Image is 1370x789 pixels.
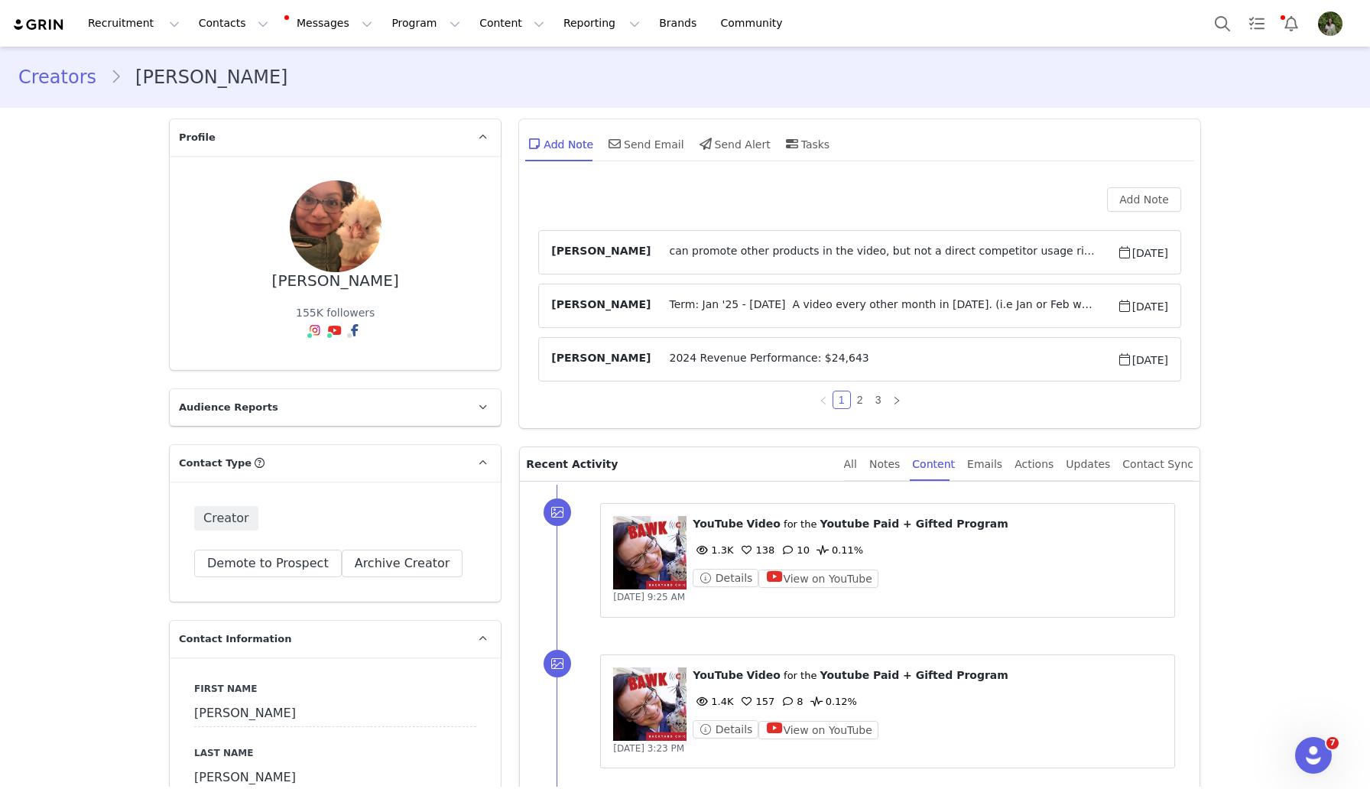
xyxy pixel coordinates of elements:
div: 155K followers [296,305,375,321]
iframe: Intercom live chat [1295,737,1332,774]
div: All [844,447,857,482]
div: Actions [1015,447,1053,482]
span: [DATE] [1117,350,1168,369]
div: Emails [967,447,1002,482]
span: 0.12% [807,696,857,707]
span: Contact Type [179,456,252,471]
span: [DATE] [1117,297,1168,315]
span: 8 [778,696,803,707]
a: Community [712,6,799,41]
button: View on YouTube [758,570,878,588]
span: Term: Jan '25 - [DATE] A video every other month in [DATE]. (i.e Jan or Feb would be 1 video, Mar... [651,297,1116,315]
button: Archive Creator [342,550,463,577]
span: [PERSON_NAME] [551,243,651,261]
span: Creator [194,506,258,531]
a: Brands [650,6,710,41]
p: ⁨ ⁩ ⁨ ⁩ for the ⁨ ⁩ [693,667,1162,683]
img: c416b661-9316-4584-86c6-075890e21955.jpg [1318,11,1342,36]
img: instagram.svg [309,324,321,336]
span: can promote other products in the video, but not a direct competitor usage rights, we cant repost [651,243,1116,261]
span: 1.4K [693,696,733,707]
span: YouTube [693,669,743,681]
span: 7 [1326,737,1339,749]
button: Profile [1309,11,1358,36]
span: Profile [179,130,216,145]
a: View on YouTube [758,573,878,584]
li: 1 [833,391,851,409]
span: 2024 Revenue Performance: $24,643 [651,350,1116,369]
span: [DATE] [1117,243,1168,261]
div: Send Alert [696,125,771,162]
i: icon: right [892,396,901,405]
span: [DATE] 3:23 PM [613,743,684,754]
a: 2 [852,391,868,408]
img: grin logo [12,18,66,32]
div: Send Email [605,125,684,162]
label: Last Name [194,746,476,760]
button: Contacts [190,6,278,41]
div: Updates [1066,447,1110,482]
button: Add Note [1107,187,1181,212]
li: Next Page [888,391,906,409]
li: Previous Page [814,391,833,409]
button: Program [382,6,469,41]
label: First Name [194,682,476,696]
button: Details [693,569,758,587]
span: Youtube Paid + Gifted Program [820,518,1008,530]
button: Notifications [1274,6,1308,41]
a: Creators [18,63,110,91]
a: 3 [870,391,887,408]
span: [DATE] 9:25 AM [613,592,685,602]
li: 3 [869,391,888,409]
span: [PERSON_NAME] [551,297,651,315]
div: Contact Sync [1122,447,1193,482]
div: Add Note [525,125,593,162]
span: [PERSON_NAME] [551,350,651,369]
div: Notes [869,447,900,482]
span: 1.3K [693,544,733,556]
a: 1 [833,391,850,408]
button: Details [693,720,758,739]
p: ⁨ ⁩ ⁨ ⁩ for the ⁨ ⁩ [693,516,1162,532]
div: [PERSON_NAME] [272,272,399,290]
span: YouTube [693,518,743,530]
img: db4ed54d-8051-44ae-acc8-80e275d37a29.jpg [290,180,381,272]
button: Messages [278,6,381,41]
button: Recruitment [79,6,189,41]
span: 10 [778,544,810,556]
div: Tasks [783,125,830,162]
button: Content [470,6,554,41]
a: Tasks [1240,6,1274,41]
span: Video [746,518,781,530]
a: View on YouTube [758,724,878,735]
span: Contact Information [179,632,291,647]
span: 157 [738,696,775,707]
div: Content [912,447,955,482]
li: 2 [851,391,869,409]
span: 138 [738,544,775,556]
button: Reporting [554,6,649,41]
span: 0.11% [813,544,863,556]
span: Audience Reports [179,400,278,415]
span: Youtube Paid + Gifted Program [820,669,1008,681]
button: Demote to Prospect [194,550,342,577]
span: Video [746,669,781,681]
button: View on YouTube [758,721,878,739]
i: icon: left [819,396,828,405]
button: Search [1206,6,1239,41]
p: Recent Activity [526,447,831,481]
